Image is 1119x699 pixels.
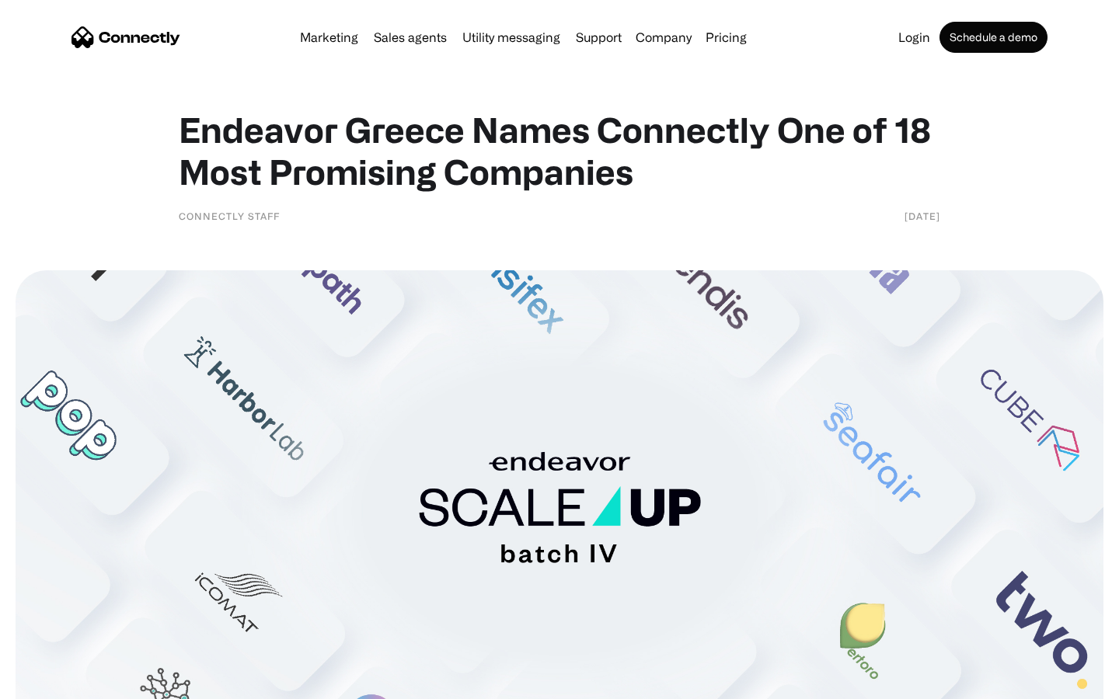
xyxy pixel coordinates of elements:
[699,31,753,43] a: Pricing
[179,109,940,193] h1: Endeavor Greece Names Connectly One of 18 Most Promising Companies
[368,31,453,43] a: Sales agents
[570,31,628,43] a: Support
[294,31,364,43] a: Marketing
[905,208,940,224] div: [DATE]
[636,26,692,48] div: Company
[939,22,1048,53] a: Schedule a demo
[16,672,93,694] aside: Language selected: English
[179,208,280,224] div: Connectly Staff
[892,31,936,43] a: Login
[456,31,566,43] a: Utility messaging
[31,672,93,694] ul: Language list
